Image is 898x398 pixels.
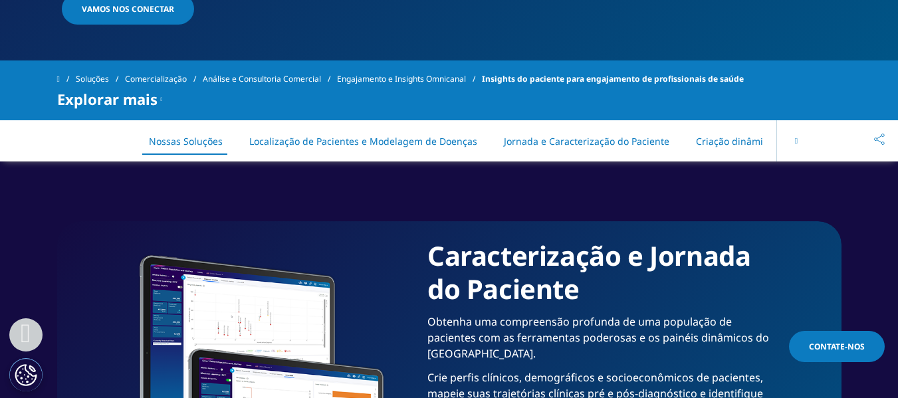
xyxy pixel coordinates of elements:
[82,3,174,15] font: VAMOS NOS CONECTAR
[427,314,769,361] font: Obtenha uma compreensão profunda de uma população de pacientes com as ferramentas poderosas e os ...
[125,73,187,84] font: Comercialização
[125,67,203,91] a: Comercialização
[337,73,466,84] font: Engajamento e Insights Omnicanal
[203,73,321,84] font: Análise e Consultoria Comercial
[9,358,43,391] button: Definições de cookies
[76,73,109,84] font: Soluções
[76,67,125,91] a: Soluções
[504,135,669,148] a: Jornada e Caracterização do Paciente
[203,67,337,91] a: Análise e Consultoria Comercial
[57,89,158,109] font: Explorar mais
[337,67,482,91] a: Engajamento e Insights Omnicanal
[789,331,885,362] a: Contate-nos
[249,135,477,148] a: Localização de Pacientes e Modelagem de Doenças
[149,135,223,148] a: Nossas Soluções
[427,237,750,307] font: Caracterização e Jornada do Paciente
[482,73,744,84] font: Insights do paciente para engajamento de profissionais de saúde
[809,341,865,352] font: Contate-nos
